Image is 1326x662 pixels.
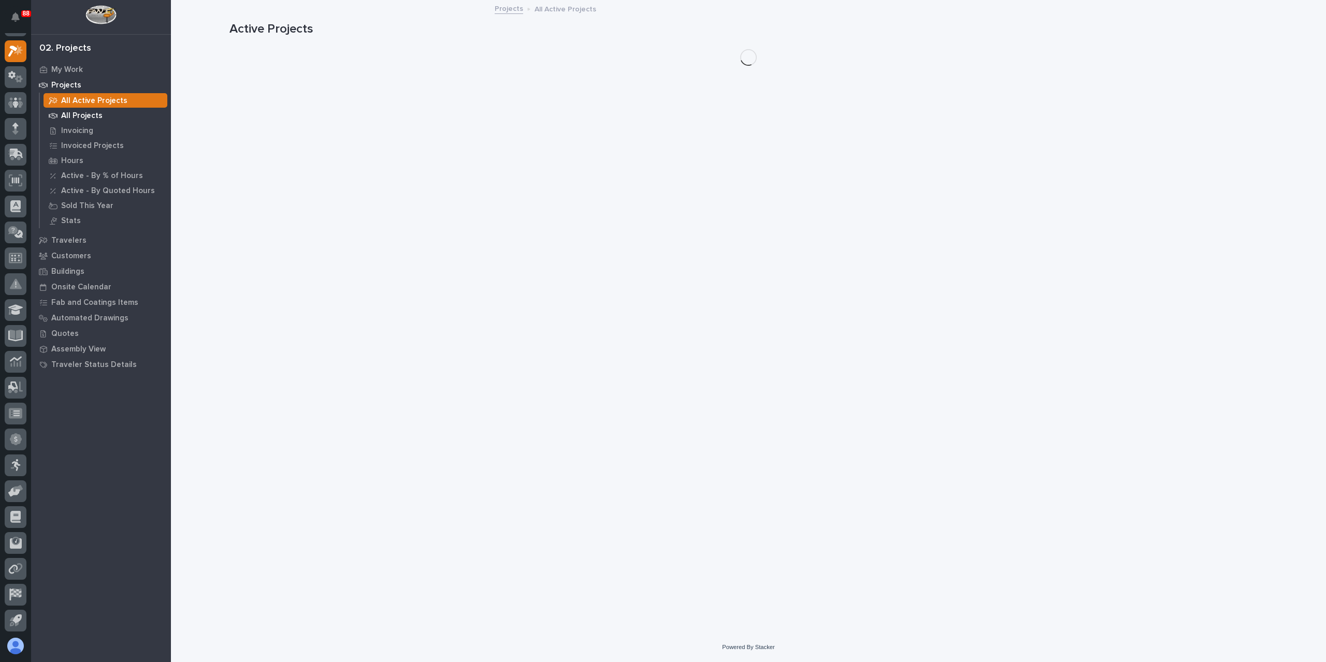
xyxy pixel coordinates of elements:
[31,263,171,279] a: Buildings
[40,213,171,228] a: Stats
[51,81,81,90] p: Projects
[31,341,171,357] a: Assembly View
[40,168,171,183] a: Active - By % of Hours
[229,22,1268,37] h1: Active Projects
[5,635,26,657] button: users-avatar
[31,279,171,295] a: Onsite Calendar
[51,267,84,276] p: Buildings
[13,12,26,29] div: Notifications88
[61,171,143,181] p: Active - By % of Hours
[61,96,127,106] p: All Active Projects
[31,77,171,93] a: Projects
[61,141,124,151] p: Invoiced Projects
[31,62,171,77] a: My Work
[40,93,171,108] a: All Active Projects
[40,138,171,153] a: Invoiced Projects
[31,295,171,310] a: Fab and Coatings Items
[40,153,171,168] a: Hours
[51,283,111,292] p: Onsite Calendar
[535,3,596,14] p: All Active Projects
[61,156,83,166] p: Hours
[39,43,91,54] div: 02. Projects
[40,123,171,138] a: Invoicing
[722,644,774,650] a: Powered By Stacker
[40,108,171,123] a: All Projects
[51,298,138,307] p: Fab and Coatings Items
[31,310,171,326] a: Automated Drawings
[5,6,26,28] button: Notifications
[40,198,171,213] a: Sold This Year
[31,232,171,248] a: Travelers
[61,216,81,226] p: Stats
[51,329,79,339] p: Quotes
[51,314,128,323] p: Automated Drawings
[51,360,137,370] p: Traveler Status Details
[51,65,83,75] p: My Work
[61,201,113,211] p: Sold This Year
[85,5,116,24] img: Workspace Logo
[51,236,87,245] p: Travelers
[31,248,171,263] a: Customers
[31,357,171,372] a: Traveler Status Details
[51,252,91,261] p: Customers
[40,183,171,198] a: Active - By Quoted Hours
[61,126,93,136] p: Invoicing
[31,326,171,341] a: Quotes
[61,111,103,121] p: All Projects
[23,10,30,17] p: 88
[61,186,155,196] p: Active - By Quoted Hours
[495,2,523,14] a: Projects
[51,345,106,354] p: Assembly View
